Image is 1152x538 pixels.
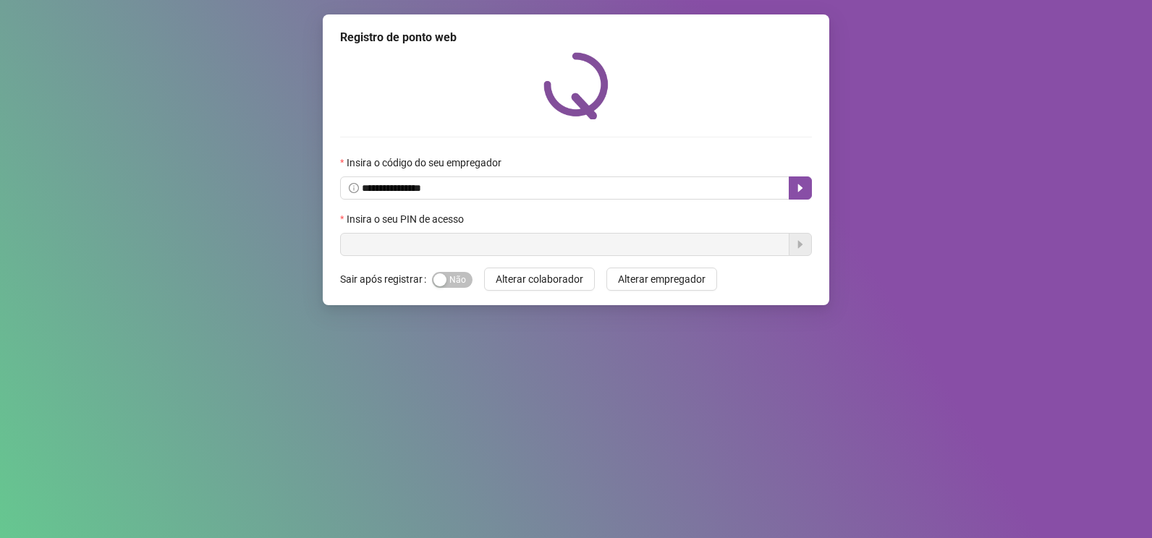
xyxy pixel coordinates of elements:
[496,271,583,287] span: Alterar colaborador
[340,268,432,291] label: Sair após registrar
[340,155,511,171] label: Insira o código do seu empregador
[484,268,595,291] button: Alterar colaborador
[543,52,609,119] img: QRPoint
[606,268,717,291] button: Alterar empregador
[340,29,812,46] div: Registro de ponto web
[795,182,806,194] span: caret-right
[618,271,706,287] span: Alterar empregador
[340,211,473,227] label: Insira o seu PIN de acesso
[349,183,359,193] span: info-circle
